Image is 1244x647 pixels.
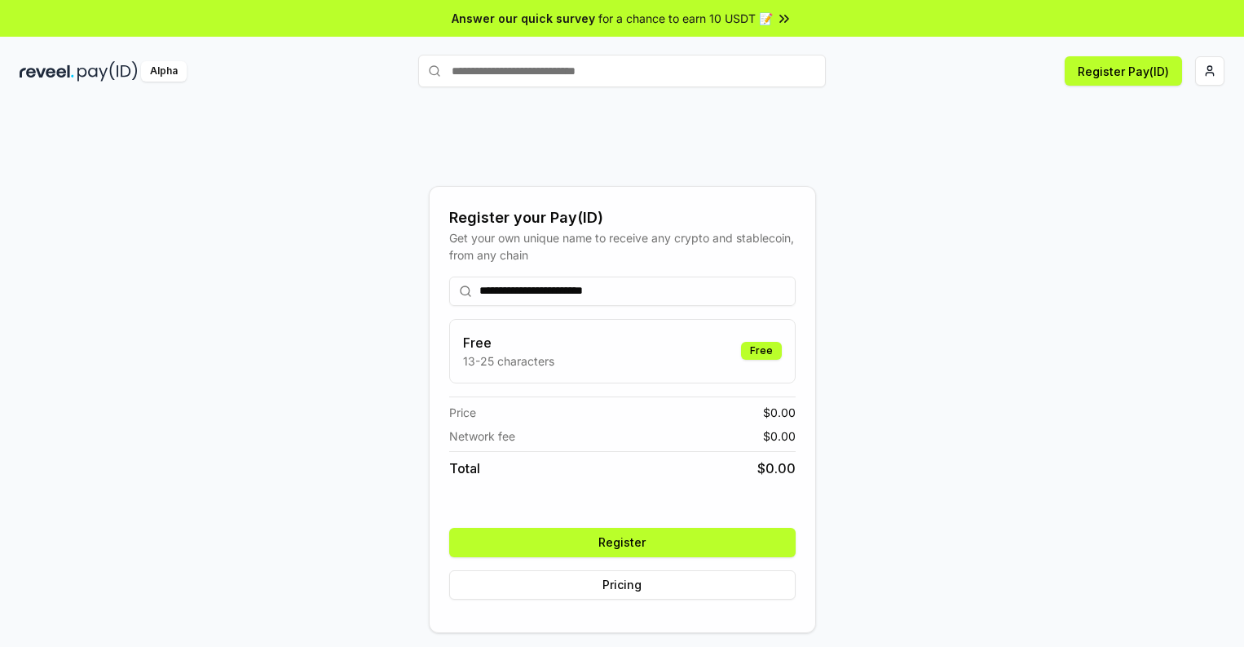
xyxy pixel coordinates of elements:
[449,229,796,264] div: Get your own unique name to receive any crypto and stablecoin, from any chain
[77,61,138,82] img: pay_id
[452,10,595,27] span: Answer our quick survey
[741,342,782,360] div: Free
[20,61,74,82] img: reveel_dark
[1065,56,1182,86] button: Register Pay(ID)
[463,333,554,352] h3: Free
[449,404,476,421] span: Price
[463,352,554,370] p: 13-25 characters
[449,428,515,445] span: Network fee
[757,459,796,478] span: $ 0.00
[449,528,796,557] button: Register
[449,206,796,229] div: Register your Pay(ID)
[598,10,773,27] span: for a chance to earn 10 USDT 📝
[141,61,187,82] div: Alpha
[763,428,796,445] span: $ 0.00
[763,404,796,421] span: $ 0.00
[449,459,480,478] span: Total
[449,570,796,600] button: Pricing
